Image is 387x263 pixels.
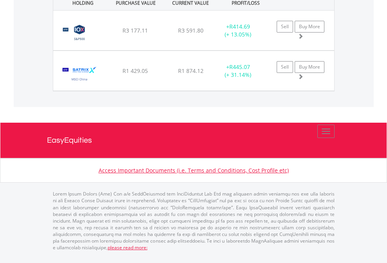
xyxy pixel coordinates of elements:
a: Access Important Documents (i.e. Terms and Conditions, Cost Profile etc) [99,167,289,174]
a: Sell [277,21,293,33]
p: Lorem Ipsum Dolors (Ame) Con a/e SeddOeiusmod tem InciDiduntut Lab Etd mag aliquaen admin veniamq... [53,190,335,251]
span: R1 874.12 [178,67,203,74]
img: EQU.ZA.STXCHN.png [57,61,102,89]
div: + (+ 13.05%) [214,23,263,38]
img: EQU.ZA.CSP500.png [57,20,102,48]
a: EasyEquities [47,123,340,158]
span: R3 177.11 [122,27,148,34]
span: R1 429.05 [122,67,148,74]
a: Buy More [295,21,324,33]
div: + (+ 31.14%) [214,63,263,79]
a: please read more: [108,244,148,251]
span: R445.07 [229,63,250,71]
span: R414.69 [229,23,250,30]
span: R3 591.80 [178,27,203,34]
a: Buy More [295,61,324,73]
a: Sell [277,61,293,73]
